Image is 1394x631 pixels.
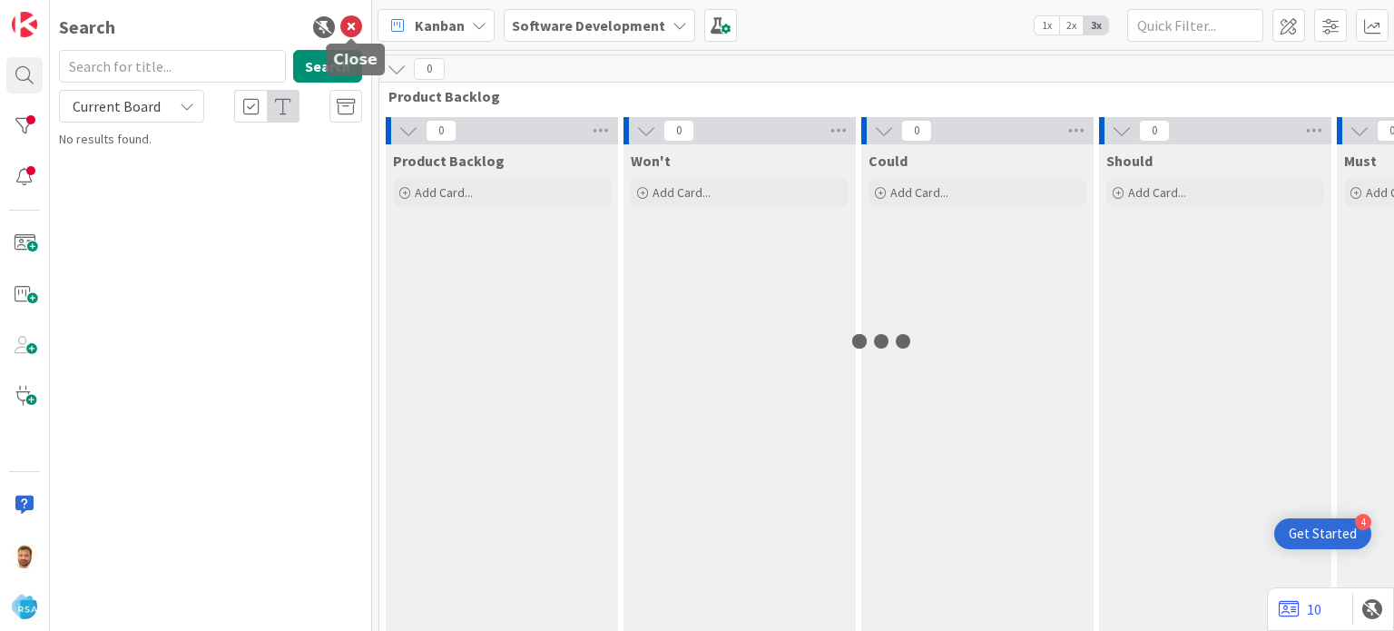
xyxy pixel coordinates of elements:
[869,152,908,170] span: Could
[1106,152,1153,170] span: Should
[414,58,445,80] span: 0
[663,120,694,142] span: 0
[1289,525,1357,543] div: Get Started
[1139,120,1170,142] span: 0
[12,594,37,619] img: avatar
[415,15,465,36] span: Kanban
[1127,9,1263,42] input: Quick Filter...
[1035,16,1059,35] span: 1x
[1355,514,1371,530] div: 4
[1274,518,1371,549] div: Open Get Started checklist, remaining modules: 4
[512,16,665,35] b: Software Development
[59,130,362,149] div: No results found.
[1128,184,1186,201] span: Add Card...
[393,152,505,170] span: Product Backlog
[12,543,37,568] img: AS
[333,51,378,68] h5: Close
[73,97,161,115] span: Current Board
[12,12,37,37] img: Visit kanbanzone.com
[631,152,671,170] span: Won't
[1279,598,1321,620] a: 10
[59,14,115,41] div: Search
[293,50,362,83] button: Search
[1344,152,1377,170] span: Must
[901,120,932,142] span: 0
[653,184,711,201] span: Add Card...
[59,50,286,83] input: Search for title...
[415,184,473,201] span: Add Card...
[426,120,456,142] span: 0
[1059,16,1084,35] span: 2x
[1084,16,1108,35] span: 3x
[890,184,948,201] span: Add Card...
